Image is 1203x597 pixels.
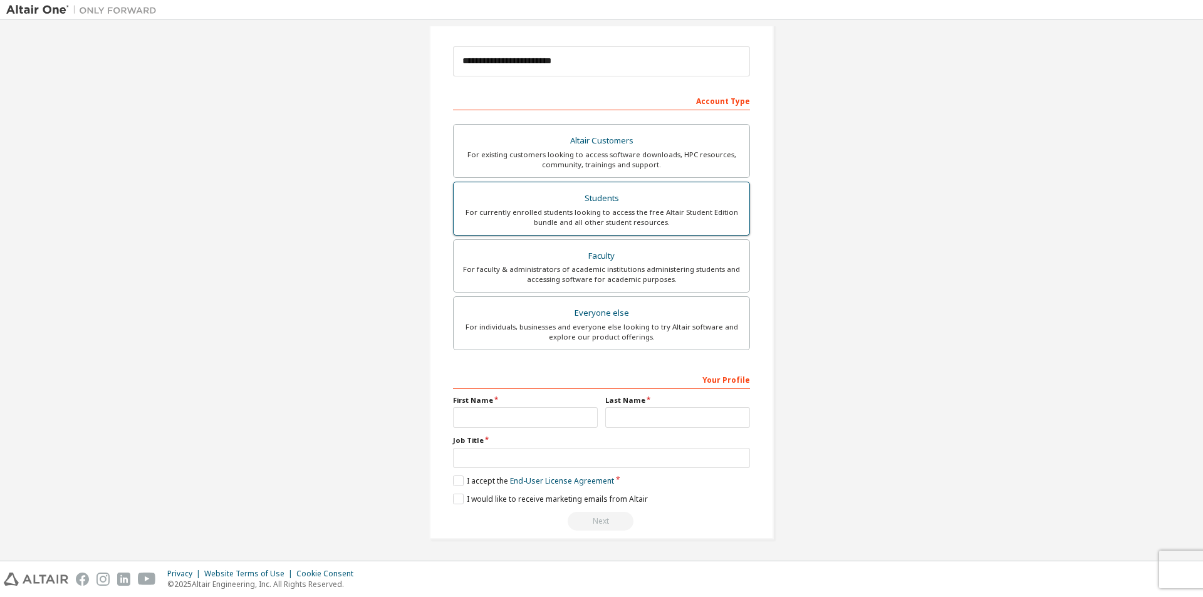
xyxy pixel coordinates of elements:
div: For existing customers looking to access software downloads, HPC resources, community, trainings ... [461,150,742,170]
p: © 2025 Altair Engineering, Inc. All Rights Reserved. [167,579,361,589]
img: youtube.svg [138,573,156,586]
img: instagram.svg [96,573,110,586]
div: For faculty & administrators of academic institutions administering students and accessing softwa... [461,264,742,284]
img: altair_logo.svg [4,573,68,586]
label: Last Name [605,395,750,405]
div: Website Terms of Use [204,569,296,579]
label: Job Title [453,435,750,445]
div: Students [461,190,742,207]
div: Faculty [461,247,742,265]
a: End-User License Agreement [510,475,614,486]
label: I would like to receive marketing emails from Altair [453,494,648,504]
img: linkedin.svg [117,573,130,586]
div: Everyone else [461,304,742,322]
div: Altair Customers [461,132,742,150]
img: Altair One [6,4,163,16]
div: Your Profile [453,369,750,389]
div: Cookie Consent [296,569,361,579]
div: Privacy [167,569,204,579]
label: First Name [453,395,598,405]
div: For individuals, businesses and everyone else looking to try Altair software and explore our prod... [461,322,742,342]
div: For currently enrolled students looking to access the free Altair Student Edition bundle and all ... [461,207,742,227]
label: I accept the [453,475,614,486]
img: facebook.svg [76,573,89,586]
div: Read and acccept EULA to continue [453,512,750,531]
div: Account Type [453,90,750,110]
